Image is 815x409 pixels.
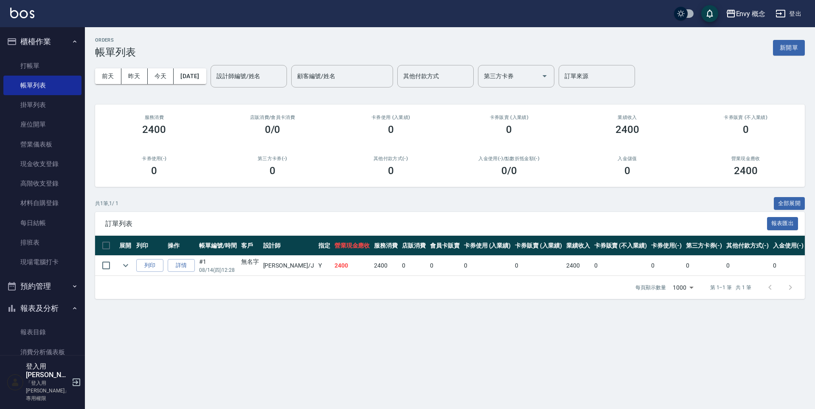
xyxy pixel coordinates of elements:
[767,219,798,227] a: 報表匯出
[564,236,592,256] th: 業績收入
[3,297,81,319] button: 報表及分析
[151,165,157,177] h3: 0
[462,236,513,256] th: 卡券使用 (入業績)
[579,115,677,120] h2: 業績收入
[460,115,558,120] h2: 卡券販賣 (入業績)
[119,259,132,272] button: expand row
[3,275,81,297] button: 預約管理
[579,156,677,161] h2: 入金儲值
[372,236,400,256] th: 服務消費
[241,257,259,266] div: 無名字
[332,236,372,256] th: 營業現金應收
[724,256,771,276] td: 0
[649,236,684,256] th: 卡券使用(-)
[95,37,136,43] h2: ORDERS
[197,256,239,276] td: #1
[649,256,684,276] td: 0
[513,256,564,276] td: 0
[767,217,798,230] button: 報表匯出
[3,342,81,362] a: 消費分析儀表板
[117,236,134,256] th: 展開
[239,236,261,256] th: 客戶
[388,124,394,135] h3: 0
[342,115,440,120] h2: 卡券使用 (入業績)
[148,68,174,84] button: 今天
[772,6,805,22] button: 登出
[684,236,725,256] th: 第三方卡券(-)
[261,236,316,256] th: 設計師
[26,379,69,402] p: 「登入用[PERSON_NAME]」專用權限
[722,5,769,23] button: Envy 概念
[121,68,148,84] button: 昨天
[774,197,805,210] button: 全部展開
[3,193,81,213] a: 材料自購登錄
[564,256,592,276] td: 2400
[734,165,758,177] h3: 2400
[10,8,34,18] img: Logo
[697,115,795,120] h2: 卡券販賣 (不入業績)
[105,220,767,228] span: 訂單列表
[142,124,166,135] h3: 2400
[701,5,718,22] button: save
[197,236,239,256] th: 帳單編號/時間
[743,124,749,135] h3: 0
[428,236,462,256] th: 會員卡販賣
[669,276,697,299] div: 1000
[95,46,136,58] h3: 帳單列表
[224,115,322,120] h2: 店販消費 /會員卡消費
[3,174,81,193] a: 高階收支登錄
[724,236,771,256] th: 其他付款方式(-)
[174,68,206,84] button: [DATE]
[388,165,394,177] h3: 0
[261,256,316,276] td: [PERSON_NAME] /J
[3,31,81,53] button: 櫃檯作業
[3,252,81,272] a: 現場電腦打卡
[3,56,81,76] a: 打帳單
[624,165,630,177] h3: 0
[773,43,805,51] a: 新開單
[224,156,322,161] h2: 第三方卡券(-)
[400,236,428,256] th: 店販消費
[95,68,121,84] button: 前天
[199,266,237,274] p: 08/14 (四) 12:28
[168,259,195,272] a: 詳情
[166,236,197,256] th: 操作
[3,154,81,174] a: 現金收支登錄
[3,213,81,233] a: 每日結帳
[332,256,372,276] td: 2400
[615,124,639,135] h3: 2400
[3,95,81,115] a: 掛單列表
[342,156,440,161] h2: 其他付款方式(-)
[270,165,275,177] h3: 0
[400,256,428,276] td: 0
[136,259,163,272] button: 列印
[3,322,81,342] a: 報表目錄
[372,256,400,276] td: 2400
[513,236,564,256] th: 卡券販賣 (入業績)
[506,124,512,135] h3: 0
[3,233,81,252] a: 排班表
[105,156,203,161] h2: 卡券使用(-)
[635,284,666,291] p: 每頁顯示數量
[697,156,795,161] h2: 營業現金應收
[538,69,551,83] button: Open
[592,236,649,256] th: 卡券販賣 (不入業績)
[3,135,81,154] a: 營業儀表板
[316,236,332,256] th: 指定
[316,256,332,276] td: Y
[771,256,806,276] td: 0
[462,256,513,276] td: 0
[710,284,751,291] p: 第 1–1 筆 共 1 筆
[134,236,166,256] th: 列印
[265,124,281,135] h3: 0/0
[26,362,69,379] h5: 登入用[PERSON_NAME]
[460,156,558,161] h2: 入金使用(-) /點數折抵金額(-)
[773,40,805,56] button: 新開單
[736,8,766,19] div: Envy 概念
[771,236,806,256] th: 入金使用(-)
[95,200,118,207] p: 共 1 筆, 1 / 1
[501,165,517,177] h3: 0 /0
[3,76,81,95] a: 帳單列表
[105,115,203,120] h3: 服務消費
[428,256,462,276] td: 0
